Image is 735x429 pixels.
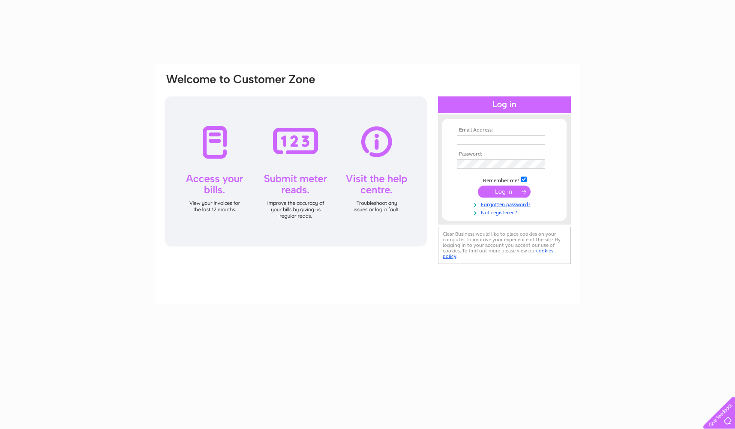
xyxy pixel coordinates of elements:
[438,227,571,264] div: Clear Business would like to place cookies on your computer to improve your experience of the sit...
[457,208,554,216] a: Not registered?
[478,186,531,198] input: Submit
[457,200,554,208] a: Forgotten password?
[443,248,553,259] a: cookies policy
[455,175,554,184] td: Remember me?
[455,127,554,133] th: Email Address:
[455,151,554,157] th: Password:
